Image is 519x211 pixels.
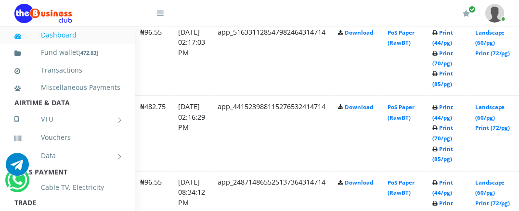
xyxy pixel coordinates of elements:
[475,104,505,122] a: Landscape (60/pg)
[432,124,453,142] a: Print (70/pg)
[172,96,211,170] td: [DATE] 02:16:29 PM
[475,124,510,132] a: Print (72/pg)
[134,96,171,170] td: ₦482.75
[388,104,415,122] a: PoS Paper (RawBT)
[14,41,120,64] a: Fund wallet[472.83]
[14,4,72,23] img: Logo
[6,160,29,176] a: Chat for support
[345,104,373,111] a: Download
[78,49,98,56] small: [ ]
[14,76,120,99] a: Miscellaneous Payments
[475,29,505,47] a: Landscape (60/pg)
[14,176,120,199] a: Cable TV, Electricity
[14,144,120,168] a: Data
[134,21,171,95] td: ₦96.55
[172,21,211,95] td: [DATE] 02:17:03 PM
[432,146,453,163] a: Print (85/pg)
[432,104,453,122] a: Print (44/pg)
[14,59,120,81] a: Transactions
[432,29,453,47] a: Print (44/pg)
[345,179,373,186] a: Download
[14,107,120,131] a: VTU
[212,21,331,95] td: app_516331128547982464314714
[475,50,510,57] a: Print (72/pg)
[80,49,96,56] b: 472.83
[345,29,373,36] a: Download
[14,24,120,46] a: Dashboard
[475,179,505,197] a: Landscape (60/pg)
[7,176,27,192] a: Chat for support
[432,179,453,197] a: Print (44/pg)
[388,179,415,197] a: PoS Paper (RawBT)
[14,126,120,149] a: Vouchers
[212,96,331,170] td: app_441523988115276532414714
[468,6,476,13] span: Renew/Upgrade Subscription
[388,29,415,47] a: PoS Paper (RawBT)
[475,200,510,207] a: Print (72/pg)
[432,50,453,67] a: Print (70/pg)
[463,10,470,17] i: Renew/Upgrade Subscription
[432,70,453,88] a: Print (85/pg)
[485,4,505,23] img: User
